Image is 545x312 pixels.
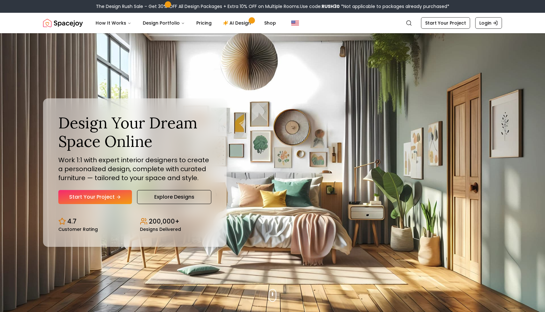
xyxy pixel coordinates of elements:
a: AI Design [218,17,258,29]
span: Use code: [300,3,340,10]
a: Pricing [191,17,217,29]
div: Design stats [58,212,211,232]
b: RUSH30 [322,3,340,10]
a: Shop [259,17,281,29]
div: The Design Rush Sale – Get 30% OFF All Design Packages + Extra 10% OFF on Multiple Rooms. [96,3,449,10]
p: 4.7 [67,217,76,226]
a: Explore Designs [137,190,211,204]
button: Design Portfolio [138,17,190,29]
small: Designs Delivered [140,227,181,232]
p: Work 1:1 with expert interior designers to create a personalized design, complete with curated fu... [58,156,211,182]
img: United States [291,19,299,27]
h1: Design Your Dream Space Online [58,114,211,150]
p: 200,000+ [149,217,179,226]
button: How It Works [91,17,136,29]
span: *Not applicable to packages already purchased* [340,3,449,10]
a: Login [475,17,502,29]
nav: Main [91,17,281,29]
small: Customer Rating [58,227,98,232]
a: Spacejoy [43,17,83,29]
nav: Global [43,13,502,33]
a: Start Your Project [421,17,470,29]
img: Spacejoy Logo [43,17,83,29]
a: Start Your Project [58,190,132,204]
